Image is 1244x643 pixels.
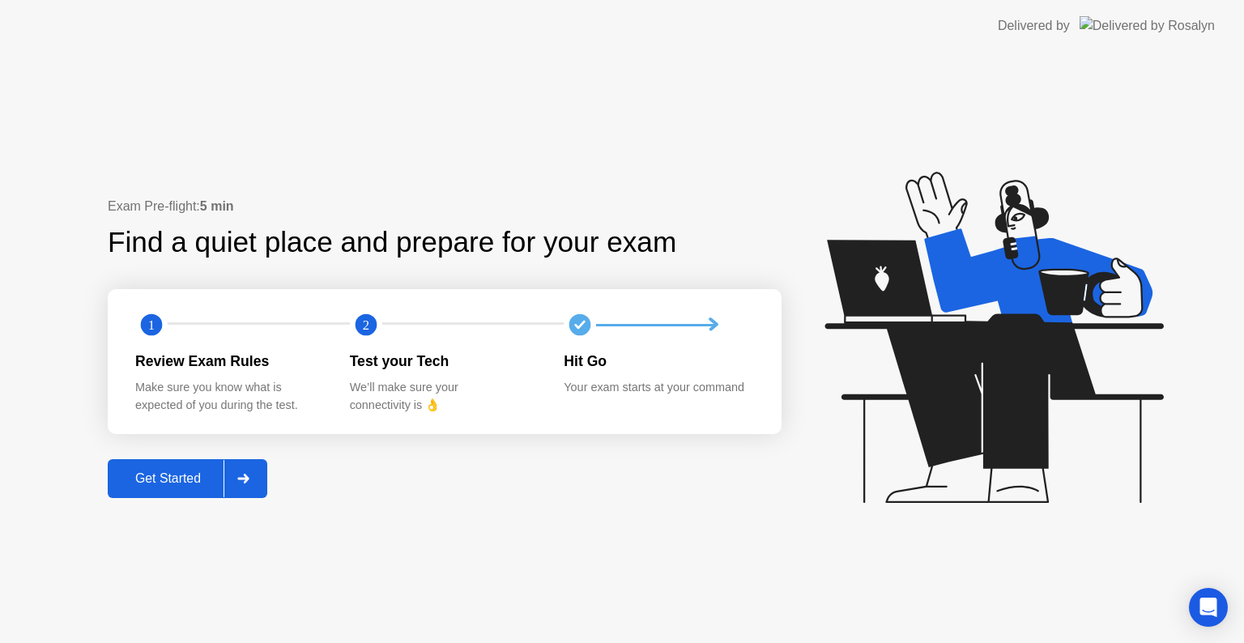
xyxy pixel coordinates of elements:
[148,317,155,333] text: 1
[363,317,369,333] text: 2
[108,459,267,498] button: Get Started
[1189,588,1228,627] div: Open Intercom Messenger
[108,197,782,216] div: Exam Pre-flight:
[200,199,234,213] b: 5 min
[998,16,1070,36] div: Delivered by
[108,221,679,264] div: Find a quiet place and prepare for your exam
[113,471,224,486] div: Get Started
[135,351,324,372] div: Review Exam Rules
[350,379,539,414] div: We’ll make sure your connectivity is 👌
[1080,16,1215,35] img: Delivered by Rosalyn
[564,379,752,397] div: Your exam starts at your command
[135,379,324,414] div: Make sure you know what is expected of you during the test.
[350,351,539,372] div: Test your Tech
[564,351,752,372] div: Hit Go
